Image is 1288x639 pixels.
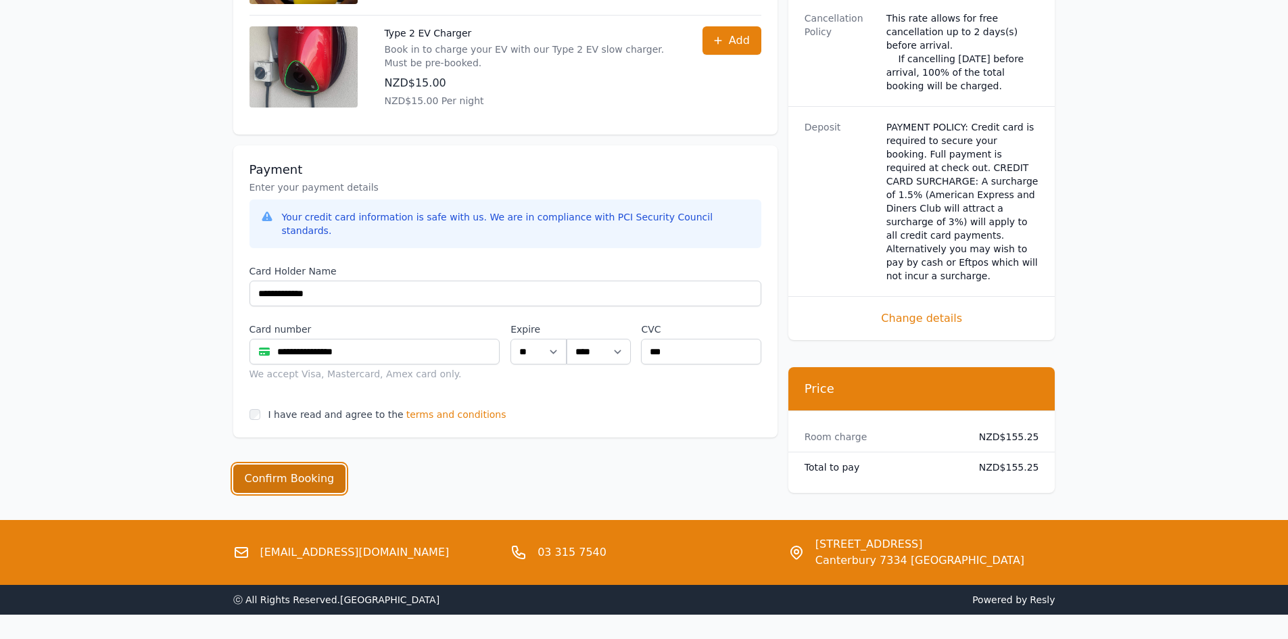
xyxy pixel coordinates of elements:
a: [EMAIL_ADDRESS][DOMAIN_NAME] [260,544,450,561]
div: This rate allows for free cancellation up to 2 days(s) before arrival. If cancelling [DATE] befor... [886,11,1039,93]
label: CVC [641,323,761,336]
a: 03 315 7540 [538,544,606,561]
dt: Room charge [805,430,957,444]
label: Card Holder Name [249,264,761,278]
span: terms and conditions [406,408,506,421]
dd: NZD$155.25 [968,460,1039,474]
button: Add [702,26,761,55]
p: NZD$15.00 [385,75,675,91]
span: Powered by [650,593,1055,607]
span: ⓒ All Rights Reserved. [GEOGRAPHIC_DATA] [233,594,440,605]
dd: NZD$155.25 [968,430,1039,444]
label: Card number [249,323,500,336]
p: NZD$15.00 Per night [385,94,675,108]
span: Canterbury 7334 [GEOGRAPHIC_DATA] [815,552,1024,569]
button: Confirm Booking [233,465,346,493]
a: Resly [1030,594,1055,605]
p: Enter your payment details [249,181,761,194]
span: Add [729,32,750,49]
dt: Cancellation Policy [805,11,876,93]
label: I have read and agree to the [268,409,404,420]
label: . [567,323,630,336]
span: Change details [805,310,1039,327]
p: Type 2 EV Charger [385,26,675,40]
img: Type 2 EV Charger [249,26,358,108]
dt: Total to pay [805,460,957,474]
dt: Deposit [805,120,876,283]
span: [STREET_ADDRESS] [815,536,1024,552]
h3: Payment [249,162,761,178]
div: We accept Visa, Mastercard, Amex card only. [249,367,500,381]
div: Your credit card information is safe with us. We are in compliance with PCI Security Council stan... [282,210,750,237]
dd: PAYMENT POLICY: Credit card is required to secure your booking. Full payment is required at check... [886,120,1039,283]
p: Book in to charge your EV with our Type 2 EV slow charger. Must be pre-booked. [385,43,675,70]
label: Expire [510,323,567,336]
h3: Price [805,381,1039,397]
